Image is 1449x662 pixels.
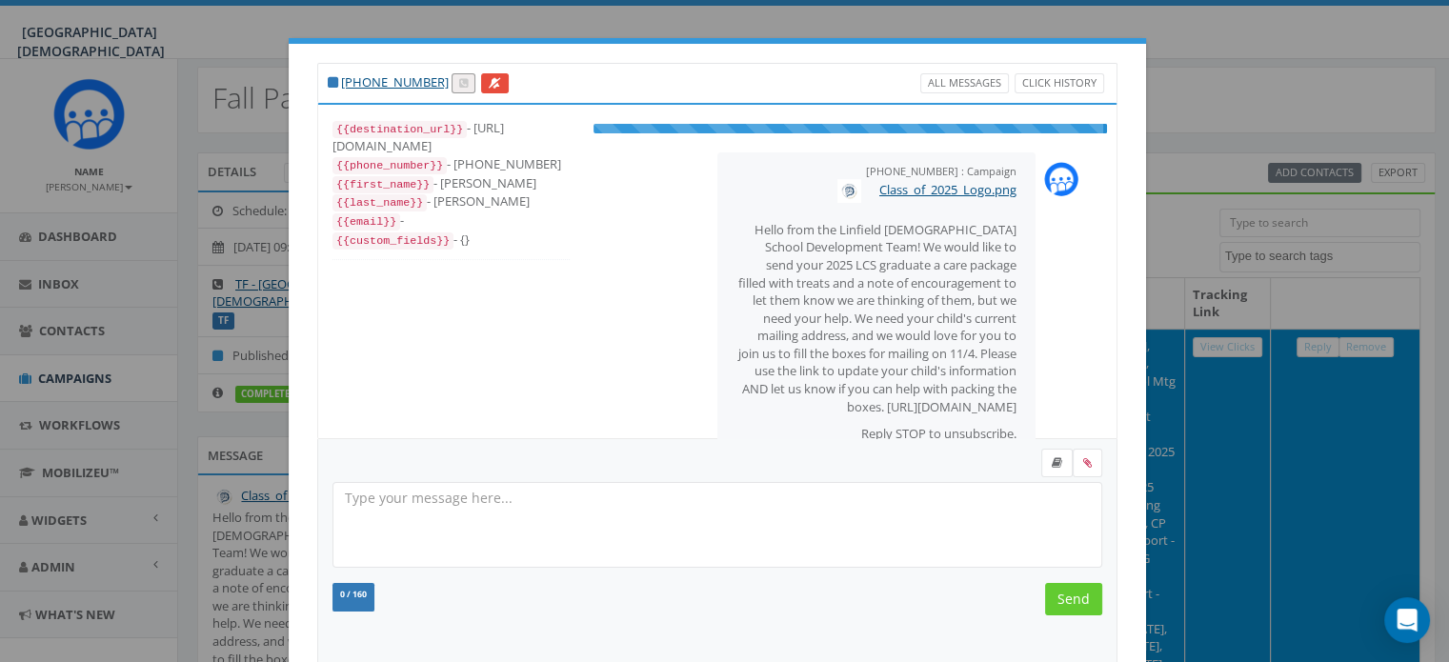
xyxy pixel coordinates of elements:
a: All Messages [920,73,1009,93]
a: Class_of_2025_Logo.png [879,181,1016,198]
img: Rally_Corp_Icon_1.png [1044,162,1078,196]
p: Hello from the Linfield [DEMOGRAPHIC_DATA] School Development Team! We would like to send your 20... [736,221,1016,415]
div: - [PERSON_NAME] [332,174,570,193]
input: Send [1045,583,1102,615]
div: - [332,211,570,231]
a: Click History [1015,73,1104,93]
code: {{last_name}} [332,194,427,211]
code: {{destination_url}} [332,121,467,138]
code: {{phone_number}} [332,157,447,174]
div: - [PHONE_NUMBER] [332,155,570,174]
span: Attach your media [1073,449,1102,477]
div: - {} [332,231,570,250]
code: {{first_name}} [332,176,433,193]
span: 0 / 160 [340,589,367,600]
label: Insert Template Text [1041,449,1073,477]
div: - [URL][DOMAIN_NAME] [332,119,570,155]
a: [PHONE_NUMBER] [341,73,449,90]
p: Reply STOP to unsubscribe. [736,425,1016,443]
code: {{email}} [332,213,400,231]
small: [PHONE_NUMBER] : Campaign [866,164,1016,178]
span: Call this contact by routing a call through the phone number listed in your profile. [459,75,468,90]
i: This phone number is subscribed and will receive texts. [328,76,338,89]
div: Open Intercom Messenger [1384,597,1430,643]
code: {{custom_fields}} [332,232,453,250]
div: - [PERSON_NAME] [332,192,570,211]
